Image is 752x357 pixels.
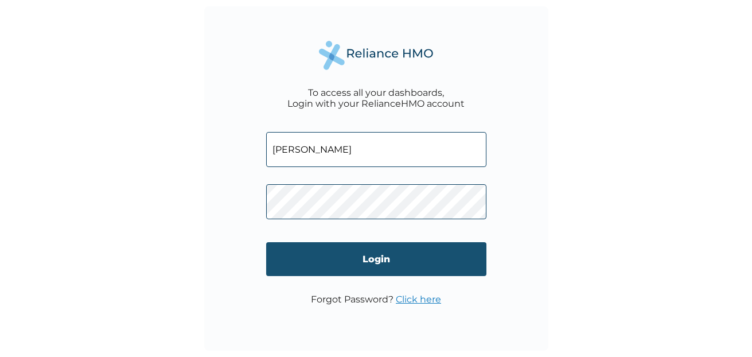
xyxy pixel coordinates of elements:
[396,294,441,305] a: Click here
[266,242,486,276] input: Login
[311,294,441,305] p: Forgot Password?
[266,132,486,167] input: Email address or HMO ID
[319,41,434,70] img: Reliance Health's Logo
[287,87,465,109] div: To access all your dashboards, Login with your RelianceHMO account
